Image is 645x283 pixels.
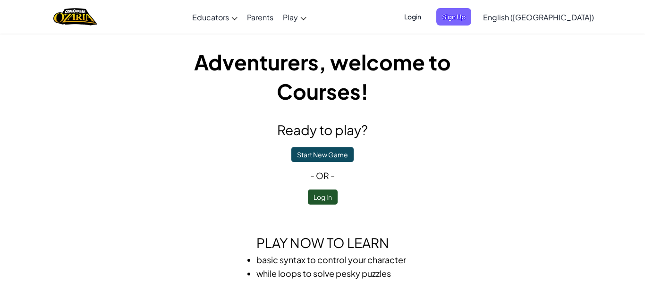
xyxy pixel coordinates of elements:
button: Start New Game [291,147,354,162]
li: basic syntax to control your character [256,253,407,266]
button: Login [399,8,427,26]
button: Sign Up [436,8,471,26]
a: Play [278,4,311,30]
h1: Adventurers, welcome to Courses! [153,47,492,106]
li: while loops to solve pesky puzzles [256,266,407,280]
h2: Ready to play? [153,120,492,140]
a: Educators [187,4,242,30]
button: Log In [308,189,338,205]
span: - [310,170,316,181]
span: Educators [192,12,229,22]
h2: Play now to learn [153,233,492,253]
span: or [316,170,329,181]
span: English ([GEOGRAPHIC_DATA]) [483,12,594,22]
a: Ozaria by CodeCombat logo [53,7,97,26]
a: English ([GEOGRAPHIC_DATA]) [478,4,599,30]
a: Parents [242,4,278,30]
span: Play [283,12,298,22]
img: Home [53,7,97,26]
span: - [329,170,335,181]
